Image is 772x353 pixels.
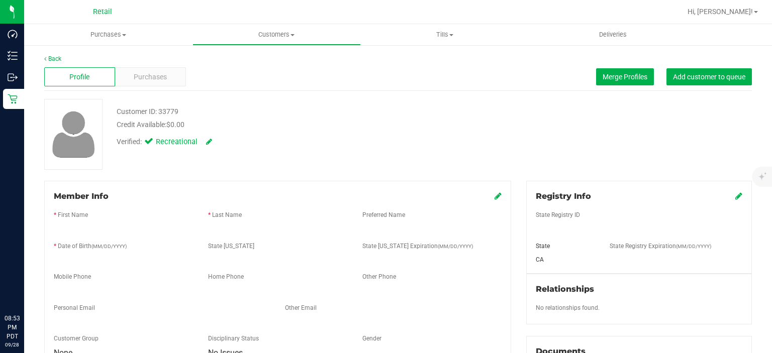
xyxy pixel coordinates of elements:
[362,242,473,251] label: State [US_STATE] Expiration
[54,334,99,343] label: Customer Group
[44,55,61,62] a: Back
[208,334,259,343] label: Disciplinary Status
[58,242,127,251] label: Date of Birth
[93,8,112,16] span: Retail
[529,24,697,45] a: Deliveries
[5,341,20,348] p: 09/28
[24,30,192,39] span: Purchases
[603,73,647,81] span: Merge Profiles
[117,106,178,117] div: Customer ID: 33779
[69,72,89,82] span: Profile
[8,72,18,82] inline-svg: Outbound
[8,94,18,104] inline-svg: Retail
[362,334,381,343] label: Gender
[91,244,127,249] span: (MM/DD/YYYY)
[166,121,184,129] span: $0.00
[208,242,254,251] label: State [US_STATE]
[8,29,18,39] inline-svg: Dashboard
[193,30,360,39] span: Customers
[536,210,580,219] label: State Registry ID
[285,303,317,312] label: Other Email
[536,303,600,312] label: No relationships found.
[24,24,192,45] a: Purchases
[361,30,529,39] span: Tills
[362,210,405,219] label: Preferred Name
[536,191,591,201] span: Registry Info
[673,73,745,81] span: Add customer to queue
[438,244,473,249] span: (MM/DD/YYYY)
[586,30,640,39] span: Deliveries
[10,273,40,303] iframe: Resource center
[212,210,242,219] label: Last Name
[58,210,88,219] label: First Name
[362,272,396,281] label: Other Phone
[54,191,109,201] span: Member Info
[134,72,167,82] span: Purchases
[192,24,361,45] a: Customers
[8,51,18,61] inline-svg: Inventory
[676,244,711,249] span: (MM/DD/YYYY)
[117,137,212,148] div: Verified:
[666,68,752,85] button: Add customer to queue
[528,242,602,251] div: State
[596,68,654,85] button: Merge Profiles
[156,137,196,148] span: Recreational
[54,303,95,312] label: Personal Email
[528,255,602,264] div: CA
[5,314,20,341] p: 08:53 PM PDT
[536,284,594,294] span: Relationships
[688,8,753,16] span: Hi, [PERSON_NAME]!
[117,120,463,130] div: Credit Available:
[47,108,100,160] img: user-icon.png
[610,242,711,251] label: State Registry Expiration
[208,272,244,281] label: Home Phone
[54,272,91,281] label: Mobile Phone
[361,24,529,45] a: Tills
